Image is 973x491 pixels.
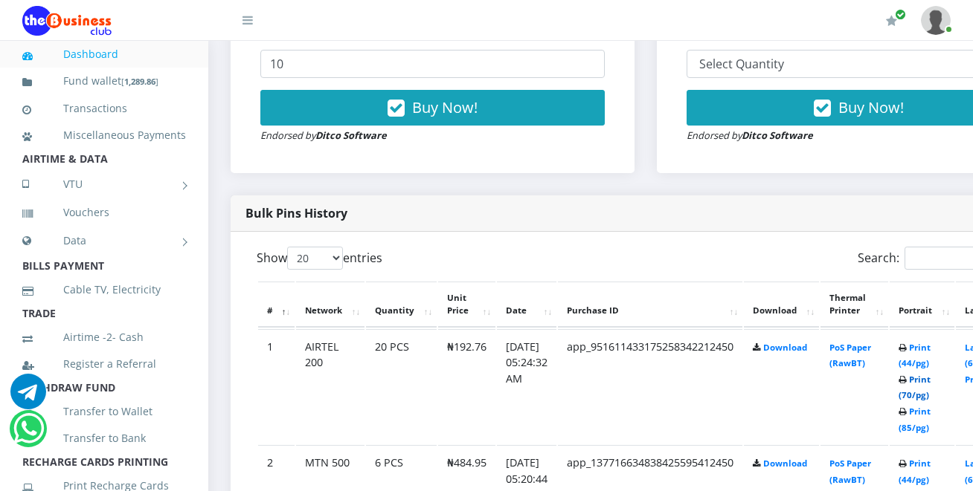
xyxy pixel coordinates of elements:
i: Renew/Upgrade Subscription [886,15,897,27]
a: Vouchers [22,195,186,230]
td: 20 PCS [366,329,437,444]
a: Download [763,342,807,353]
a: Chat for support [13,422,44,446]
a: Print (44/pg) [899,342,931,369]
span: Buy Now! [838,97,904,117]
a: Print (44/pg) [899,458,931,485]
span: Buy Now! [412,97,478,117]
a: PoS Paper (RawBT) [829,458,871,485]
select: Showentries [287,247,343,270]
button: Buy Now! [260,90,605,126]
a: Download [763,458,807,469]
td: ₦192.76 [438,329,495,444]
a: Airtime -2- Cash [22,320,186,354]
th: Network: activate to sort column ascending [296,282,365,328]
th: Thermal Printer: activate to sort column ascending [821,282,888,328]
a: Fund wallet[1,289.86] [22,64,186,99]
a: PoS Paper (RawBT) [829,342,871,369]
td: [DATE] 05:24:32 AM [497,329,556,444]
strong: Bulk Pins History [245,205,347,221]
a: Dashboard [22,37,186,71]
td: app_951611433175258342212450 [558,329,742,444]
strong: Ditco Software [742,129,813,142]
a: Transfer to Wallet [22,394,186,429]
a: VTU [22,166,186,203]
th: Quantity: activate to sort column ascending [366,282,437,328]
a: Print (70/pg) [899,374,931,401]
img: Logo [22,6,112,36]
th: Portrait: activate to sort column ascending [890,282,954,328]
th: Download: activate to sort column ascending [744,282,819,328]
th: Date: activate to sort column ascending [497,282,556,328]
strong: Ditco Software [315,129,387,142]
td: AIRTEL 200 [296,329,365,444]
small: [ ] [121,76,158,87]
th: Purchase ID: activate to sort column ascending [558,282,742,328]
a: Transactions [22,91,186,126]
th: #: activate to sort column descending [258,282,295,328]
a: Chat for support [10,385,46,409]
span: Renew/Upgrade Subscription [895,9,906,20]
td: 1 [258,329,295,444]
a: Print (85/pg) [899,406,931,433]
a: Data [22,222,186,259]
a: Transfer to Bank [22,421,186,455]
label: Show entries [257,247,382,270]
a: Register a Referral [22,347,186,381]
a: Miscellaneous Payments [22,118,186,152]
b: 1,289.86 [124,76,155,87]
small: Endorsed by [260,129,387,142]
input: Enter Quantity [260,50,605,78]
small: Endorsed by [687,129,813,142]
th: Unit Price: activate to sort column ascending [438,282,495,328]
a: Cable TV, Electricity [22,273,186,307]
img: User [921,6,951,35]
